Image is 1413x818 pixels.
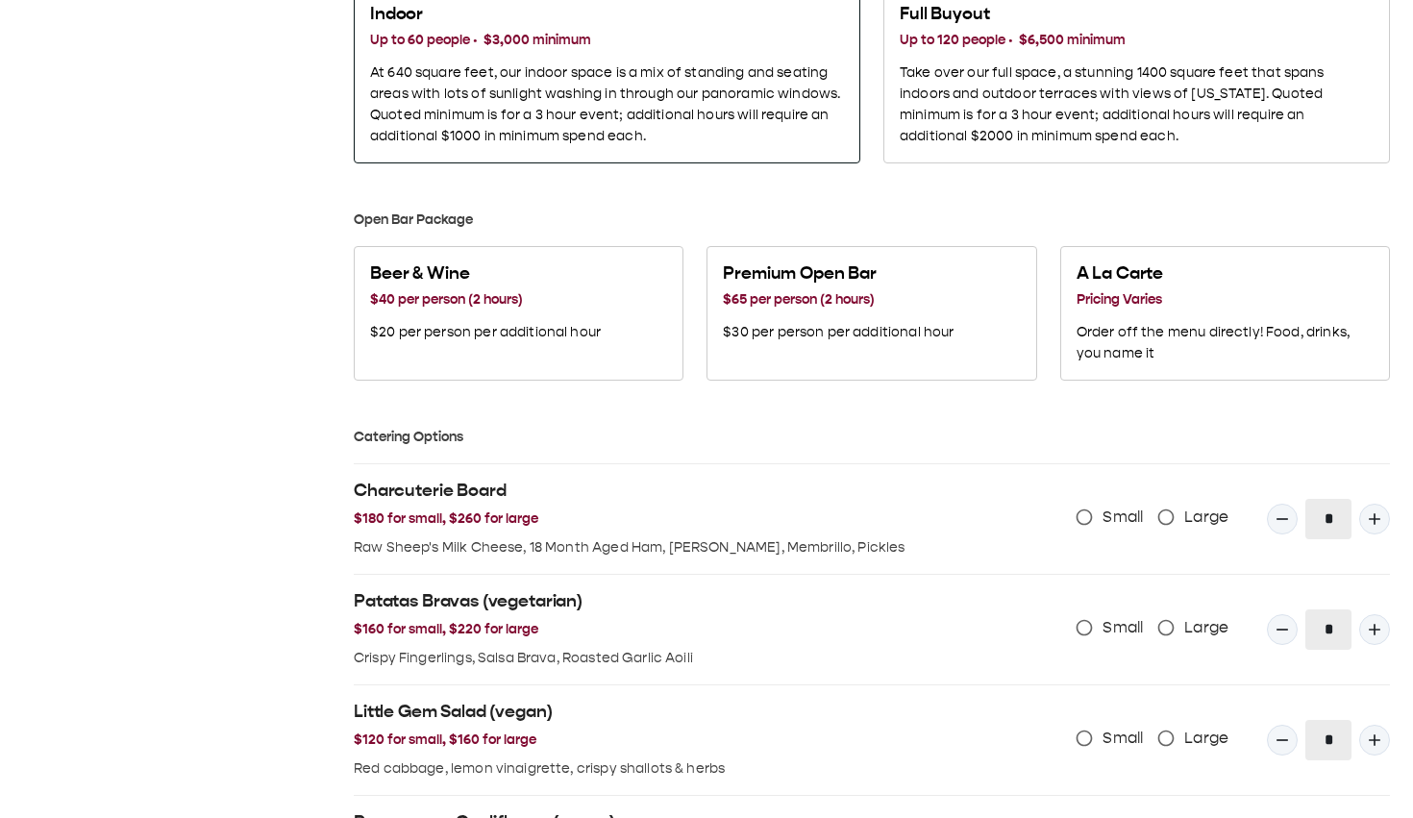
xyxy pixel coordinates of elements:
div: Quantity Input [1267,720,1390,760]
p: Crispy Fingerlings, Salsa Brava, Roasted Garlic Aoili [354,648,1039,669]
button: Beer & Wine [354,246,683,381]
h2: Indoor [370,3,844,26]
h3: Up to 120 people · $6,500 minimum [900,30,1374,51]
h3: $65 per person (2 hours) [723,289,954,310]
p: At 640 square feet, our indoor space is a mix of standing and seating areas with lots of sunlight... [370,62,844,147]
button: Premium Open Bar [706,246,1036,381]
div: Quantity Input [1267,499,1390,539]
h2: Full Buyout [900,3,1374,26]
span: Small [1103,616,1143,639]
p: Take over our full space, a stunning 1400 square feet that spans indoors and outdoor terraces wit... [900,62,1374,147]
div: Quantity Input [1267,609,1390,650]
span: Large [1184,616,1228,639]
button: A La Carte [1060,246,1390,381]
h3: Catering Options [354,427,1390,448]
h2: Charcuterie Board [354,480,1039,503]
span: Small [1103,727,1143,750]
span: Large [1184,506,1228,529]
span: Large [1184,727,1228,750]
h3: $160 for small, $220 for large [354,619,1039,640]
p: $30 per person per additional hour [723,322,954,343]
span: Small [1103,506,1143,529]
h2: Beer & Wine [370,262,601,285]
p: $20 per person per additional hour [370,322,601,343]
div: Select one [354,246,1390,381]
h2: Patatas Bravas (vegetarian) [354,590,1039,613]
h2: Premium Open Bar [723,262,954,285]
h3: Up to 60 people · $3,000 minimum [370,30,844,51]
h3: Open Bar Package [354,210,1390,231]
p: Order off the menu directly! Food, drinks, you name it [1077,322,1374,364]
h3: Pricing Varies [1077,289,1374,310]
h3: $40 per person (2 hours) [370,289,601,310]
h3: $120 for small, $160 for large [354,730,1039,751]
p: Red cabbage, lemon vinaigrette, crispy shallots & herbs [354,758,1039,780]
h2: A La Carte [1077,262,1374,285]
p: Raw Sheep's Milk Cheese, 18 Month Aged Ham, [PERSON_NAME], Membrillo, Pickles [354,537,1039,558]
h2: Little Gem Salad (vegan) [354,701,1039,724]
h3: $180 for small, $260 for large [354,508,1039,530]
